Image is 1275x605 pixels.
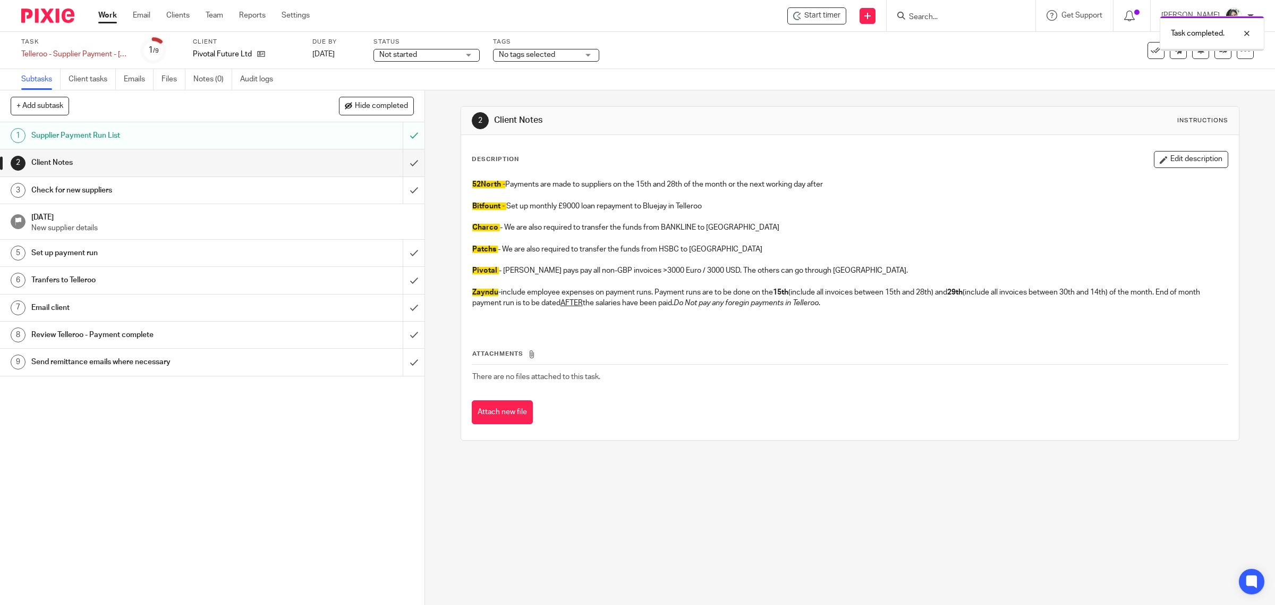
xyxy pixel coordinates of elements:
[161,69,185,90] a: Files
[472,267,497,274] span: Pivotal
[11,300,25,315] div: 7
[11,97,69,115] button: + Add subtask
[472,201,1228,212] p: Set up monthly £9000 loan repayment to Bluejay in Telleroo
[148,44,159,56] div: 1
[31,245,272,261] h1: Set up payment run
[11,273,25,288] div: 6
[499,51,555,58] span: No tags selected
[21,9,74,23] img: Pixie
[312,38,360,46] label: Due by
[11,246,25,261] div: 5
[472,244,1228,255] p: - We are also required to transfer the funds from HSBC to [GEOGRAPHIC_DATA]
[472,112,489,129] div: 2
[133,10,150,21] a: Email
[1154,151,1228,168] button: Edit description
[31,209,414,223] h1: [DATE]
[31,327,272,343] h1: Review Telleroo - Payment complete
[472,224,498,231] span: Charco
[472,246,496,253] span: Patchs
[21,69,61,90] a: Subtasks
[773,289,788,296] strong: 15th
[494,115,872,126] h1: Client Notes
[493,38,599,46] label: Tags
[69,69,116,90] a: Client tasks
[124,69,154,90] a: Emails
[206,10,223,21] a: Team
[31,182,272,198] h1: Check for new suppliers
[472,400,533,424] button: Attach new file
[166,10,190,21] a: Clients
[1225,7,1242,24] img: barbara-raine-.jpg
[472,265,1228,276] p: - [PERSON_NAME] pays pay all non-GBP invoices >3000 Euro / 3000 USD. The others can go through [G...
[312,51,335,58] span: [DATE]
[31,354,272,370] h1: Send remittance emails where necessary
[21,49,127,60] div: Telleroo - Supplier Payment - Thur 18 Sep
[560,299,583,307] u: AFTER
[193,69,232,90] a: Notes (0)
[98,10,117,21] a: Work
[11,355,25,369] div: 9
[472,289,501,296] strong: -
[193,38,299,46] label: Client
[1171,28,1225,39] p: Task completed.
[21,38,127,46] label: Task
[472,287,1228,309] p: include employee expenses on payment runs. Payment runs are to be done on the (include all invoic...
[472,222,1228,233] p: - We are also required to transfer the funds from BANKLINE to [GEOGRAPHIC_DATA]
[1177,116,1228,125] div: Instructions
[472,203,505,210] span: Bitfount -
[472,289,498,296] span: Zayndu
[472,351,523,357] span: Attachments
[193,49,252,60] p: Pivotal Future Ltd
[674,299,819,307] em: Do Not pay any foregin payments in Telleroo
[240,69,281,90] a: Audit logs
[31,128,272,144] h1: Supplier Payment Run List
[472,373,600,381] span: There are no files attached to this task.
[11,128,25,143] div: 1
[153,48,159,54] small: /9
[11,327,25,342] div: 8
[21,49,127,60] div: Telleroo - Supplier Payment - [DATE]
[947,289,963,296] strong: 29th
[31,300,272,316] h1: Email client
[11,156,25,171] div: 2
[339,97,414,115] button: Hide completed
[282,10,310,21] a: Settings
[239,10,266,21] a: Reports
[355,102,408,111] span: Hide completed
[787,7,846,24] div: Pivotal Future Ltd - Telleroo - Supplier Payment - Thur 18 Sep
[11,183,25,198] div: 3
[373,38,480,46] label: Status
[31,272,272,288] h1: Tranfers to Telleroo
[31,223,414,233] p: New supplier details
[472,179,1228,190] p: Payments are made to suppliers on the 15th and 28th of the month or the next working day after
[472,155,519,164] p: Description
[379,51,417,58] span: Not started
[31,155,272,171] h1: Client Notes
[472,181,505,188] span: 52North -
